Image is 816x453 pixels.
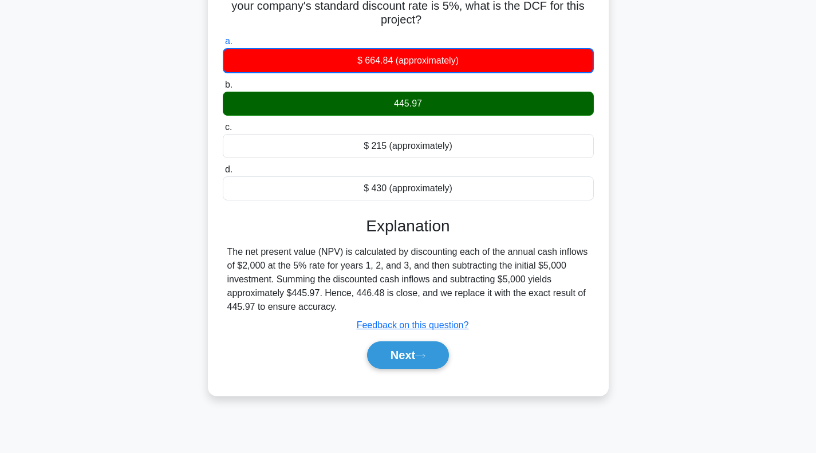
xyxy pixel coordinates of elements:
[367,341,449,369] button: Next
[223,134,594,158] div: $ 215 (approximately)
[230,216,587,236] h3: Explanation
[227,245,589,314] div: The net present value (NPV) is calculated by discounting each of the annual cash inflows of $2,00...
[225,36,232,46] span: a.
[223,92,594,116] div: 445.97
[223,48,594,73] div: $ 664.84 (approximately)
[223,176,594,200] div: $ 430 (approximately)
[225,80,232,89] span: b.
[357,320,469,330] a: Feedback on this question?
[225,164,232,174] span: d.
[225,122,232,132] span: c.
